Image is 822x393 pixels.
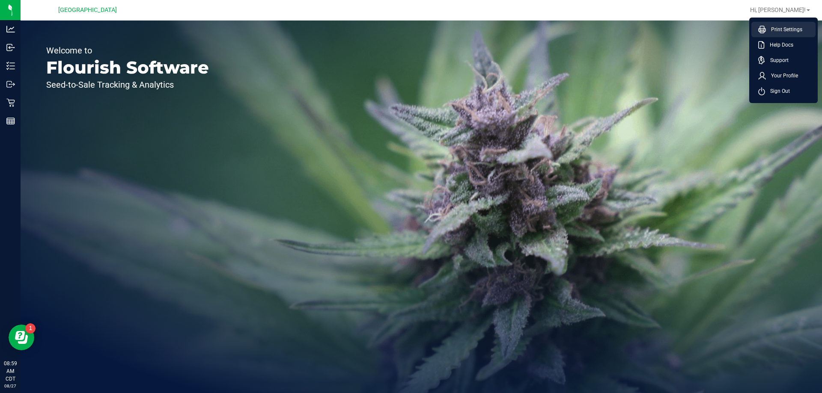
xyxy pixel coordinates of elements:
p: 08:59 AM CDT [4,360,17,383]
span: Support [765,56,789,65]
li: Sign Out [751,83,816,99]
inline-svg: Reports [6,117,15,125]
span: Hi, [PERSON_NAME]! [750,6,806,13]
inline-svg: Inventory [6,62,15,70]
iframe: Resource center [9,325,34,350]
span: Sign Out [765,87,790,95]
inline-svg: Retail [6,98,15,107]
span: Your Profile [766,71,798,80]
iframe: Resource center unread badge [25,323,36,334]
p: Seed-to-Sale Tracking & Analytics [46,80,209,89]
span: Help Docs [765,41,793,49]
span: Print Settings [766,25,802,34]
p: Flourish Software [46,59,209,76]
p: 08/27 [4,383,17,389]
inline-svg: Inbound [6,43,15,52]
span: [GEOGRAPHIC_DATA] [58,6,117,14]
inline-svg: Analytics [6,25,15,33]
a: Help Docs [758,41,812,49]
inline-svg: Outbound [6,80,15,89]
a: Support [758,56,812,65]
p: Welcome to [46,46,209,55]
